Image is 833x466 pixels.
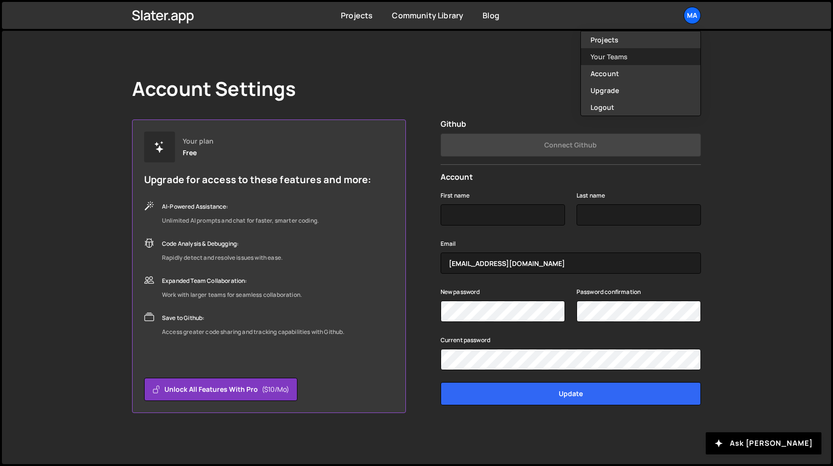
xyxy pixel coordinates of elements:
div: Code Analysis & Debugging: [162,238,282,250]
label: First name [441,191,470,200]
div: Unlimited AI prompts and chat for faster, smarter coding. [162,215,319,226]
label: New password [441,287,480,297]
h2: Account [441,173,701,182]
h5: Upgrade for access to these features and more: [144,174,371,186]
button: Logout [581,99,700,116]
h2: Github [441,120,701,129]
button: Ask [PERSON_NAME] [706,432,821,454]
div: Save to Github: [162,312,345,324]
div: Access greater code sharing and tracking capabilities with Github. [162,326,345,338]
div: Your plan [183,137,214,145]
a: Upgrade [581,82,700,99]
a: Projects [341,10,373,21]
a: Account [581,65,700,82]
div: Work with larger teams for seamless collaboration. [162,289,302,301]
button: Unlock all features with Pro($10/mo) [144,378,297,401]
h1: Account Settings [132,77,296,100]
a: Community Library [392,10,463,21]
label: Password confirmation [577,287,641,297]
input: Update [441,382,701,405]
a: Blog [483,10,499,21]
div: AI-Powered Assistance: [162,201,319,213]
label: Last name [577,191,605,200]
div: Expanded Team Collaboration: [162,275,302,287]
a: Ma [684,7,701,24]
a: Projects [581,31,700,48]
span: ($10/mo) [262,385,289,394]
label: Email [441,239,456,249]
div: Free [183,149,197,157]
label: Current password [441,335,491,345]
button: Connect Github [441,133,701,157]
div: Rapidly detect and resolve issues with ease. [162,252,282,264]
a: Your Teams [581,48,700,65]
